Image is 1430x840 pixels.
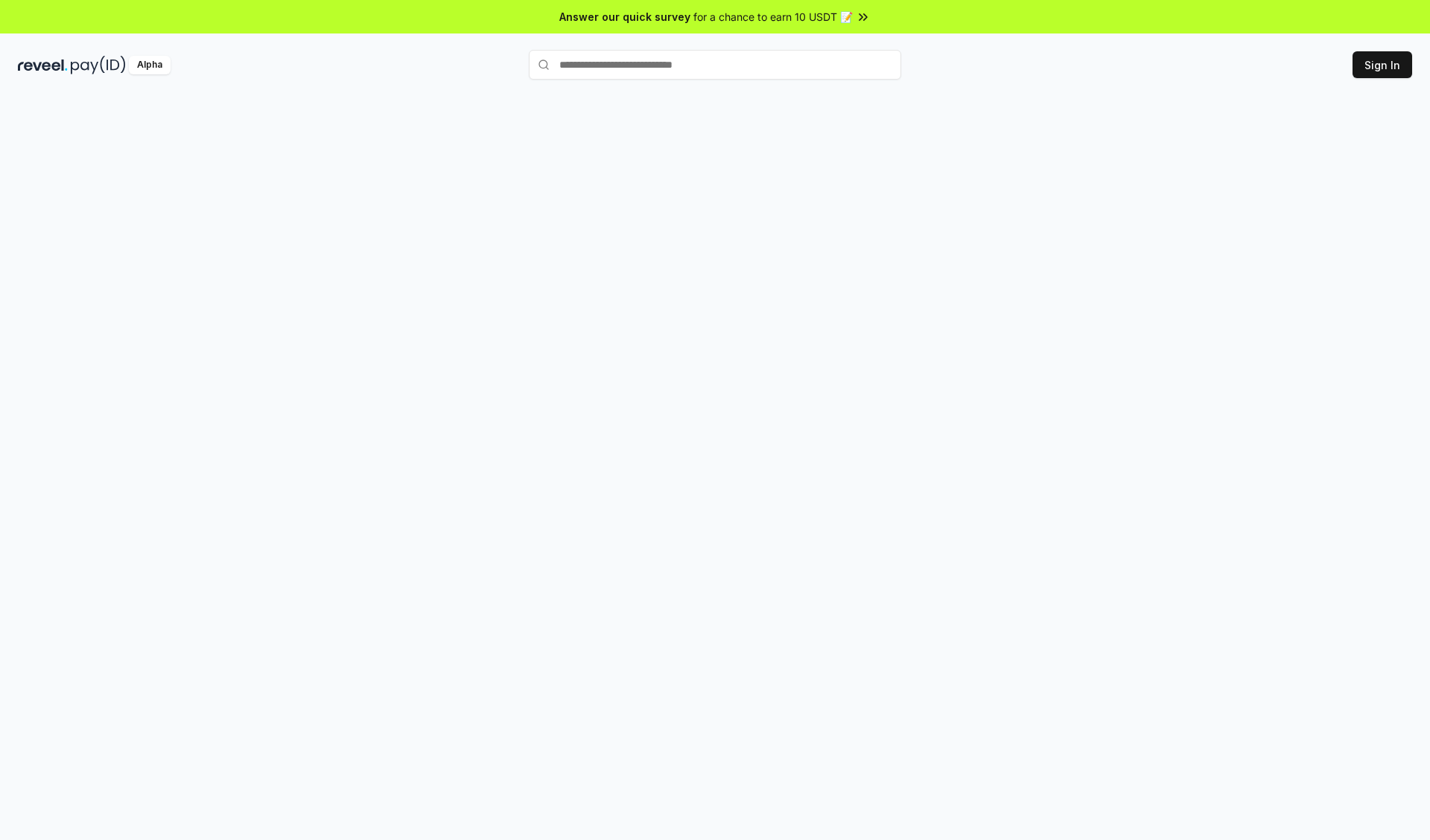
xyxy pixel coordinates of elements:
div: Alpha [129,56,171,74]
span: for a chance to earn 10 USDT 📝 [693,9,853,25]
button: Sign In [1353,51,1412,78]
span: Answer our quick survey [559,9,690,25]
img: reveel_dark [18,56,68,74]
img: pay_id [71,56,126,74]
